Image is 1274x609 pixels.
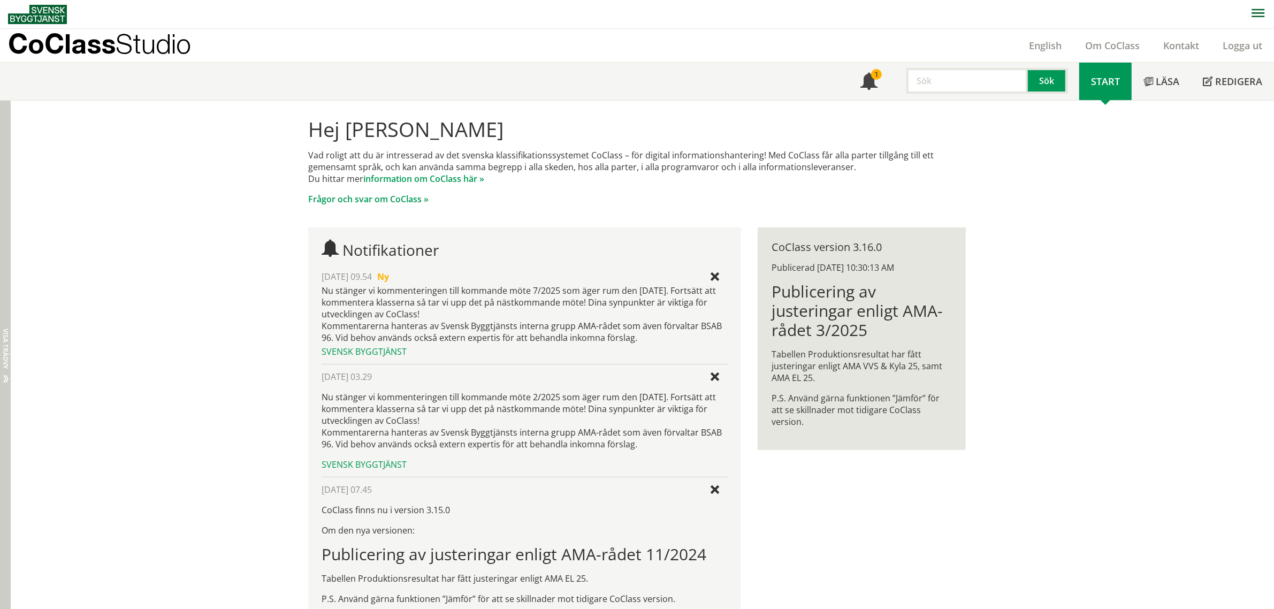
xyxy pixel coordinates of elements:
span: Läsa [1156,75,1179,88]
p: P.S. Använd gärna funktionen ”Jämför” för att se skillnader mot tidigare CoClass version. [322,593,728,605]
div: 1 [871,69,882,80]
span: Notifikationer [860,74,878,91]
button: Sök [1028,68,1067,94]
a: CoClassStudio [8,29,214,62]
div: Svensk Byggtjänst [322,346,728,357]
p: Tabellen Produktionsresultat har fått justeringar enligt AMA EL 25. [322,573,728,584]
div: Publicerad [DATE] 10:30:13 AM [772,262,952,273]
h1: Hej [PERSON_NAME] [308,117,966,141]
a: Läsa [1132,63,1191,100]
p: Om den nya versionen: [322,524,728,536]
h1: Publicering av justeringar enligt AMA-rådet 11/2024 [322,545,728,564]
span: Studio [116,28,191,59]
div: CoClass version 3.16.0 [772,241,952,253]
div: Nu stänger vi kommenteringen till kommande möte 7/2025 som äger rum den [DATE]. Fortsätt att komm... [322,285,728,344]
input: Sök [906,68,1028,94]
p: Tabellen Produktionsresultat har fått justeringar enligt AMA VVS & Kyla 25, samt AMA EL 25. [772,348,952,384]
p: CoClass finns nu i version 3.15.0 [322,504,728,516]
span: Start [1091,75,1120,88]
span: Notifikationer [342,240,439,260]
p: Nu stänger vi kommenteringen till kommande möte 2/2025 som äger rum den [DATE]. Fortsätt att komm... [322,391,728,450]
span: Visa trädvy [2,329,9,369]
span: [DATE] 03.29 [322,371,372,383]
a: Frågor och svar om CoClass » [308,193,429,205]
span: Redigera [1215,75,1262,88]
p: Vad roligt att du är intresserad av det svenska klassifikationssystemet CoClass – för digital inf... [308,149,966,185]
a: information om CoClass här » [363,173,484,185]
span: Ny [377,271,389,283]
a: 1 [849,63,889,100]
p: CoClass [8,37,191,50]
span: [DATE] 07.45 [322,484,372,496]
a: Om CoClass [1073,39,1151,52]
p: P.S. Använd gärna funktionen ”Jämför” för att se skillnader mot tidigare CoClass version. [772,392,952,428]
div: Svensk Byggtjänst [322,459,728,470]
a: Redigera [1191,63,1274,100]
a: Start [1079,63,1132,100]
a: English [1017,39,1073,52]
a: Logga ut [1211,39,1274,52]
img: Svensk Byggtjänst [8,5,67,24]
h1: Publicering av justeringar enligt AMA-rådet 3/2025 [772,282,952,340]
a: Kontakt [1151,39,1211,52]
span: [DATE] 09.54 [322,271,372,283]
